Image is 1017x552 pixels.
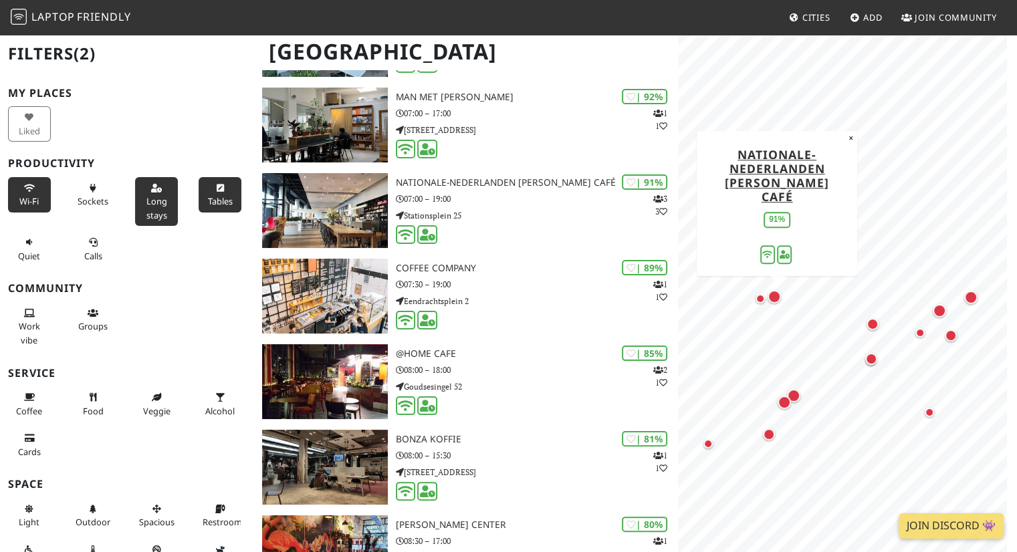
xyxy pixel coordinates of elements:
span: Stable Wi-Fi [19,195,39,207]
h3: Nationale-Nederlanden [PERSON_NAME] Café [396,177,679,188]
span: Food [83,405,104,417]
span: Credit cards [18,446,41,458]
h1: [GEOGRAPHIC_DATA] [258,33,675,70]
p: 1 1 [653,107,667,132]
a: LaptopFriendly LaptopFriendly [11,6,131,29]
button: Wi-Fi [8,177,51,213]
span: Veggie [143,405,171,417]
p: 1 1 [653,449,667,474]
div: Map marker [778,396,796,414]
span: Friendly [77,9,130,24]
h3: Bonza koffie [396,434,679,445]
span: Restroom [203,516,242,528]
span: Coffee [16,405,42,417]
h3: Community [8,282,246,295]
button: Veggie [135,386,178,422]
span: Cities [802,11,830,23]
h2: Filters [8,33,246,74]
button: Spacious [135,498,178,533]
button: Work vibe [8,302,51,351]
img: Nationale-Nederlanden Douwe Egberts Café [262,173,387,248]
img: Coffee Company [262,259,387,333]
div: | 85% [622,346,667,361]
div: | 80% [622,517,667,532]
h3: My Places [8,87,246,100]
p: 08:00 – 18:00 [396,364,679,376]
div: Map marker [915,328,931,344]
p: [STREET_ADDRESS] [396,124,679,136]
div: | 81% [622,431,667,446]
span: Video/audio calls [84,250,102,262]
h3: Service [8,367,246,380]
button: Long stays [135,177,178,226]
button: Light [8,498,51,533]
span: Quiet [18,250,40,262]
a: Join Community [896,5,1002,29]
div: Map marker [933,304,951,323]
a: Man met bril koffie | 92% 11 Man met [PERSON_NAME] 07:00 – 17:00 [STREET_ADDRESS] [254,88,678,162]
p: 1 [653,535,667,547]
button: Calls [72,231,114,267]
p: Goudsesingel 52 [396,380,679,393]
a: Cities [784,5,836,29]
button: Groups [72,302,114,337]
p: 08:00 – 15:30 [396,449,679,462]
span: People working [19,320,40,346]
div: 91% [764,212,790,227]
p: [STREET_ADDRESS] [396,466,679,478]
div: Map marker [945,329,962,347]
button: Food [72,386,114,422]
a: Nationale-Nederlanden Douwe Egberts Café | 91% 33 Nationale-Nederlanden [PERSON_NAME] Café 07:00 ... [254,173,678,248]
span: Spacious [139,516,175,528]
button: Restroom [199,498,241,533]
a: Join Discord 👾 [899,513,1004,539]
p: 07:00 – 19:00 [396,192,679,205]
p: 1 1 [653,278,667,303]
a: Nationale-Nederlanden [PERSON_NAME] Café [725,146,829,204]
div: Map marker [865,353,883,370]
div: Map marker [925,408,941,424]
span: Laptop [31,9,75,24]
span: Join Community [915,11,997,23]
img: LaptopFriendly [11,9,27,25]
a: Coffee Company | 89% 11 Coffee Company 07:30 – 19:00 Eendrachtsplein 2 [254,259,678,333]
p: 08:30 – 17:00 [396,535,679,547]
img: @Home Cafe [262,344,387,419]
p: Stationsplein 25 [396,209,679,222]
p: 07:30 – 19:00 [396,278,679,291]
button: Alcohol [199,386,241,422]
h3: [PERSON_NAME] Center [396,519,679,531]
div: Map marker [866,356,882,372]
button: Tables [199,177,241,213]
button: Coffee [8,386,51,422]
div: Map marker [756,294,772,310]
span: Long stays [146,195,167,221]
div: Map marker [787,389,806,408]
div: Map marker [964,291,983,309]
h3: Man met [PERSON_NAME] [396,92,679,103]
a: @Home Cafe | 85% 21 @Home Cafe 08:00 – 18:00 Goudsesingel 52 [254,344,678,419]
span: Work-friendly tables [208,195,233,207]
p: Eendrachtsplein 2 [396,295,679,307]
button: Sockets [72,177,114,213]
div: | 89% [622,260,667,275]
a: Add [844,5,888,29]
p: 3 3 [653,192,667,218]
div: Map marker [867,318,884,335]
span: Add [863,11,883,23]
div: Map marker [703,439,719,455]
h3: Coffee Company [396,263,679,274]
span: Power sockets [78,195,108,207]
button: Outdoor [72,498,114,533]
span: Natural light [19,516,39,528]
p: 07:00 – 17:00 [396,107,679,120]
span: (2) [74,42,96,64]
p: 2 1 [653,364,667,389]
div: | 91% [622,174,667,190]
img: Bonza koffie [262,430,387,505]
h3: @Home Cafe [396,348,679,360]
a: Bonza koffie | 81% 11 Bonza koffie 08:00 – 15:30 [STREET_ADDRESS] [254,430,678,505]
div: | 92% [622,89,667,104]
img: Man met bril koffie [262,88,387,162]
div: Map marker [763,428,780,446]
